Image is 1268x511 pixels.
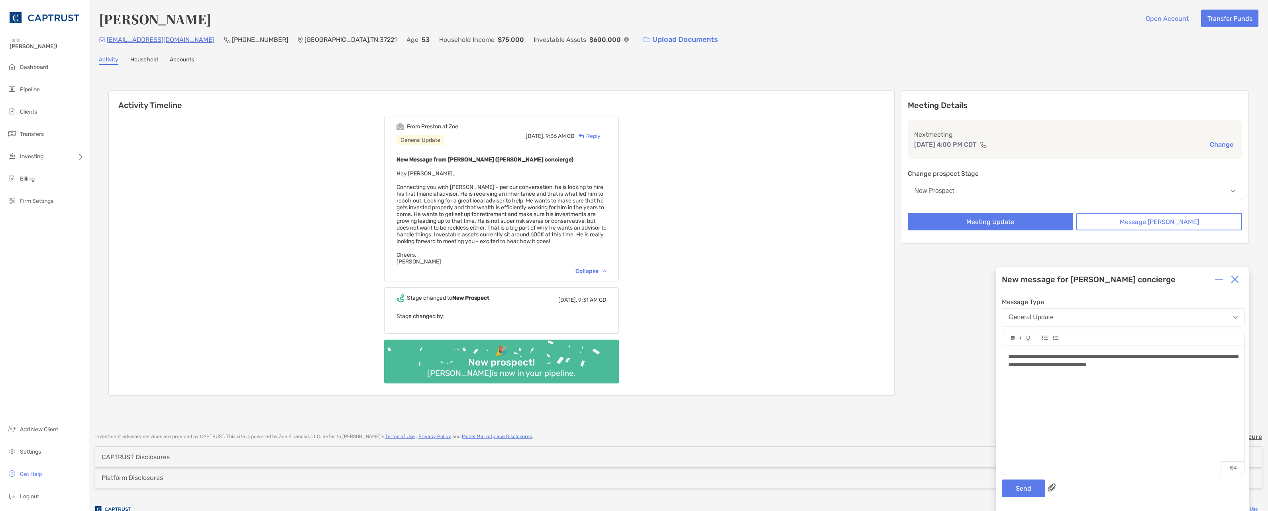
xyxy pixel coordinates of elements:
[20,198,53,204] span: Firm Settings
[579,134,585,139] img: Reply icon
[908,169,1242,179] p: Change prospect Stage
[1231,190,1235,193] img: Open dropdown arrow
[95,434,533,440] p: Investment advisory services are provided by CAPTRUST . This site is powered by Zoe Financial, LL...
[439,35,495,45] p: Household Income
[424,368,579,378] div: [PERSON_NAME] is now in your pipeline.
[109,91,894,110] h6: Activity Timeline
[304,35,397,45] p: [GEOGRAPHIC_DATA] , TN , 37221
[407,123,458,130] div: From Preston at Zoe
[558,297,577,303] span: [DATE],
[1207,140,1236,149] button: Change
[20,493,39,500] span: Log out
[20,448,41,455] span: Settings
[232,35,288,45] p: [PHONE_NUMBER]
[7,424,17,434] img: add_new_client icon
[418,434,451,439] a: Privacy Policy
[20,153,43,160] span: Investing
[1002,275,1176,284] div: New message for [PERSON_NAME] concierge
[7,151,17,161] img: investing icon
[1052,336,1058,340] img: Editor control icon
[99,10,211,28] h4: [PERSON_NAME]
[452,295,489,301] b: New Prospect
[7,173,17,183] img: billing icon
[1002,298,1244,306] span: Message Type
[422,35,430,45] p: 53
[1201,10,1258,27] button: Transfer Funds
[1026,336,1030,340] img: Editor control icon
[1215,275,1223,283] img: Expand or collapse
[589,35,621,45] p: $600,000
[406,35,418,45] p: Age
[20,131,44,138] span: Transfers
[1048,483,1056,491] img: paperclip attachments
[20,108,37,115] span: Clients
[396,311,607,321] p: Stage changed by:
[908,213,1074,230] button: Meeting Update
[130,56,158,65] a: Household
[914,140,977,149] p: [DATE] 4:00 PM CDT
[1042,336,1048,340] img: Editor control icon
[1011,336,1015,340] img: Editor control icon
[492,345,510,357] div: 🎉
[1076,213,1242,230] button: Message [PERSON_NAME]
[575,132,601,140] div: Reply
[578,297,607,303] span: 9:31 AM CD
[1020,336,1021,340] img: Editor control icon
[20,471,42,478] span: Get Help
[914,130,1236,140] p: Next meeting
[7,469,17,478] img: get-help icon
[224,37,230,43] img: Phone Icon
[385,434,415,439] a: Terms of Use
[396,156,573,163] b: New Message from [PERSON_NAME] ([PERSON_NAME] concierge)
[575,268,607,275] div: Collapse
[407,295,489,301] div: Stage changed to
[546,133,575,140] span: 9:36 AM CD
[99,37,105,42] img: Email Icon
[1139,10,1195,27] button: Open Account
[7,106,17,116] img: clients icon
[7,129,17,138] img: transfers icon
[396,294,404,302] img: Event icon
[10,43,84,50] span: [PERSON_NAME]!
[462,434,532,439] a: Model Marketplace Disclosures
[396,123,404,130] img: Event icon
[7,196,17,205] img: firm-settings icon
[7,62,17,71] img: dashboard icon
[396,170,607,265] span: Hey [PERSON_NAME], Connecting you with [PERSON_NAME] - per our conversation, he is looking to hir...
[396,135,444,145] div: General Update
[1002,480,1045,497] button: Send
[638,31,723,48] a: Upload Documents
[384,340,619,377] img: Confetti
[465,357,538,368] div: New prospect!
[526,133,544,140] span: [DATE],
[20,175,35,182] span: Billing
[1221,461,1244,475] p: 154
[20,426,58,433] span: Add New Client
[298,37,303,43] img: Location Icon
[107,35,214,45] p: [EMAIL_ADDRESS][DOMAIN_NAME]
[1231,275,1239,283] img: Close
[20,86,40,93] span: Pipeline
[102,453,170,461] div: CAPTRUST Disclosures
[102,474,163,482] div: Platform Disclosures
[624,37,629,42] img: Info Icon
[915,187,954,195] div: New Prospect
[980,142,987,148] img: communication type
[7,84,17,94] img: pipeline icon
[7,446,17,456] img: settings icon
[498,35,524,45] p: $75,000
[644,37,650,43] img: button icon
[1233,316,1238,319] img: Open dropdown arrow
[10,3,79,32] img: CAPTRUST Logo
[7,491,17,501] img: logout icon
[908,182,1242,200] button: New Prospect
[1002,308,1244,326] button: General Update
[20,64,48,71] span: Dashboard
[1009,314,1054,321] div: General Update
[908,100,1242,110] p: Meeting Details
[170,56,194,65] a: Accounts
[534,35,586,45] p: Investable Assets
[603,270,607,272] img: Chevron icon
[99,56,118,65] a: Activity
